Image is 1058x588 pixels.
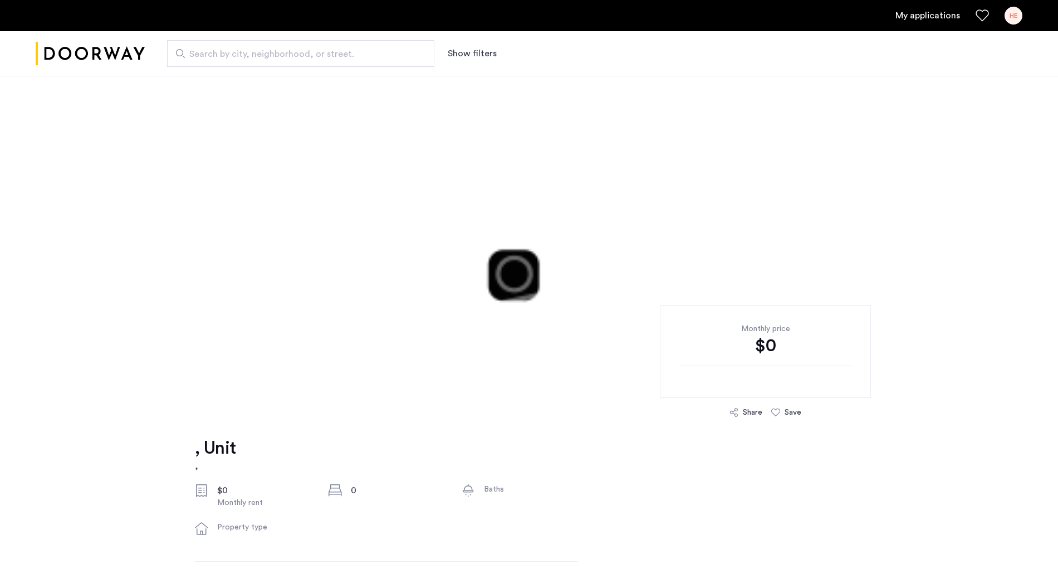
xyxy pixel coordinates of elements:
[785,407,801,418] div: Save
[195,459,236,473] h2: ,
[678,334,853,357] div: $0
[36,33,145,75] a: Cazamio logo
[351,484,444,497] div: 0
[678,323,853,334] div: Monthly price
[217,522,311,533] div: Property type
[976,9,989,22] a: Favorites
[217,497,311,508] div: Monthly rent
[167,40,434,67] input: Apartment Search
[895,9,960,22] a: My application
[195,437,236,473] a: , Unit,
[190,76,868,410] img: 3.gif
[484,484,577,495] div: Baths
[36,33,145,75] img: logo
[743,407,762,418] div: Share
[217,484,311,497] div: $0
[448,47,497,60] button: Show or hide filters
[195,437,236,459] h1: , Unit
[189,47,403,61] span: Search by city, neighborhood, or street.
[1005,7,1022,25] div: HE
